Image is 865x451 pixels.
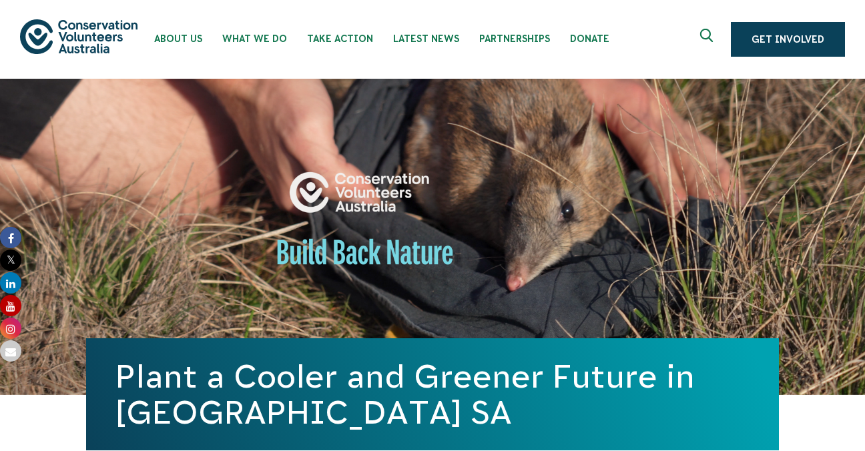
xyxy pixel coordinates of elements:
span: Latest News [393,33,459,44]
h1: Plant a Cooler and Greener Future in [GEOGRAPHIC_DATA] SA [115,358,750,430]
span: Take Action [307,33,373,44]
img: logo.svg [20,19,137,53]
span: About Us [154,33,202,44]
a: Get Involved [731,22,845,57]
span: Donate [570,33,609,44]
button: Expand search box Close search box [692,23,724,55]
span: Partnerships [479,33,550,44]
span: Expand search box [700,29,717,50]
span: What We Do [222,33,287,44]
